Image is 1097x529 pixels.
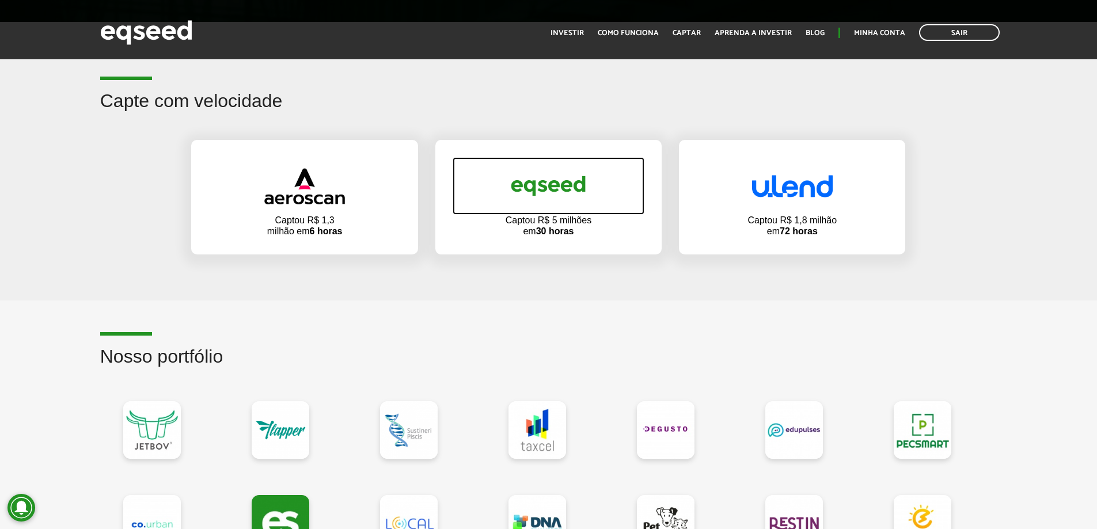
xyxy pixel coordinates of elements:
[598,29,659,37] a: Como funciona
[715,29,792,37] a: Aprenda a investir
[252,401,309,459] a: Flapper
[380,401,438,459] a: Sustineri Piscis
[806,29,825,37] a: Blog
[854,29,905,37] a: Minha conta
[919,24,1000,41] a: Sair
[505,215,591,237] p: Captou R$ 5 milhões em
[746,215,838,237] p: Captou R$ 1,8 milhão em
[100,17,192,48] img: EqSeed
[536,226,574,236] strong: 30 horas
[765,401,823,459] a: Edupulses
[310,226,343,236] strong: 6 horas
[261,215,348,237] p: Captou R$ 1,3 milhão em
[508,401,566,459] a: Taxcel
[673,29,701,37] a: Captar
[780,226,818,236] strong: 72 horas
[100,347,997,384] h2: Nosso portfólio
[508,167,589,205] img: captar-velocidade-eqseed.png
[637,401,694,459] a: Degusto Brands
[123,401,181,459] a: JetBov
[894,401,951,459] a: Pecsmart
[551,29,584,37] a: Investir
[100,91,997,128] h2: Capte com velocidade
[264,168,345,204] img: captar-velocidade-aeroscan.png
[752,175,833,197] img: captar-velocidade-ulend.png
